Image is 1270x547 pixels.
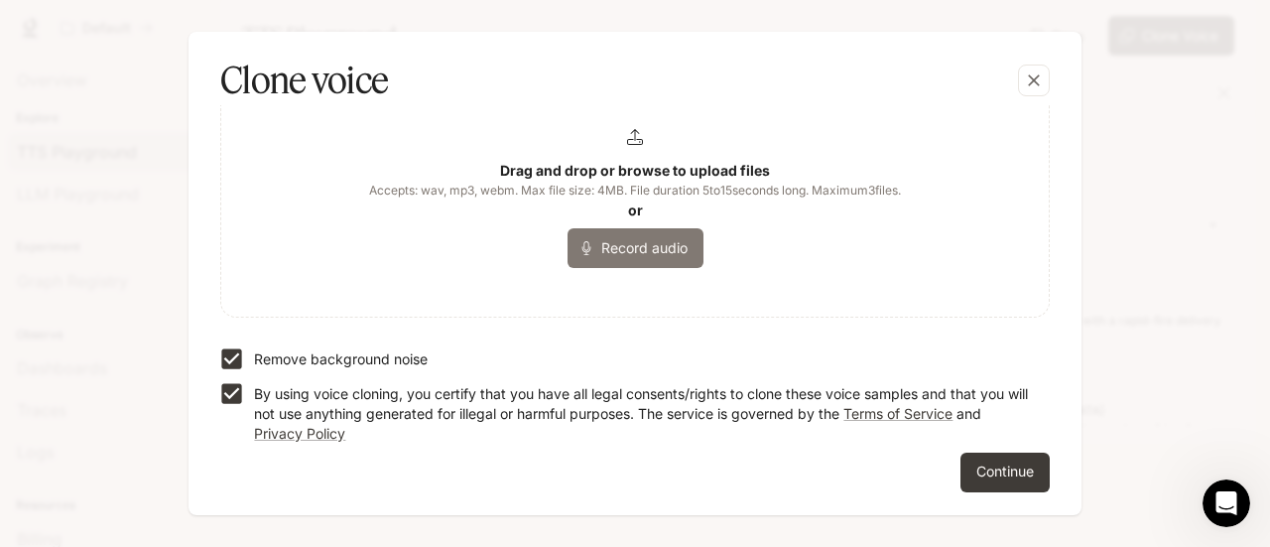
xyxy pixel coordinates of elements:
p: By using voice cloning, you certify that you have all legal consents/rights to clone these voice ... [254,384,1034,444]
p: Remove background noise [254,349,428,369]
h5: Clone voice [220,56,388,105]
button: Record audio [568,228,703,268]
b: Drag and drop or browse to upload files [500,162,770,179]
a: Terms of Service [843,405,952,422]
a: Privacy Policy [254,425,345,442]
button: Continue [960,453,1050,492]
iframe: Intercom live chat [1203,479,1250,527]
span: Accepts: wav, mp3, webm. Max file size: 4MB. File duration 5 to 15 seconds long. Maximum 3 files. [369,181,901,201]
b: or [628,202,643,218]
